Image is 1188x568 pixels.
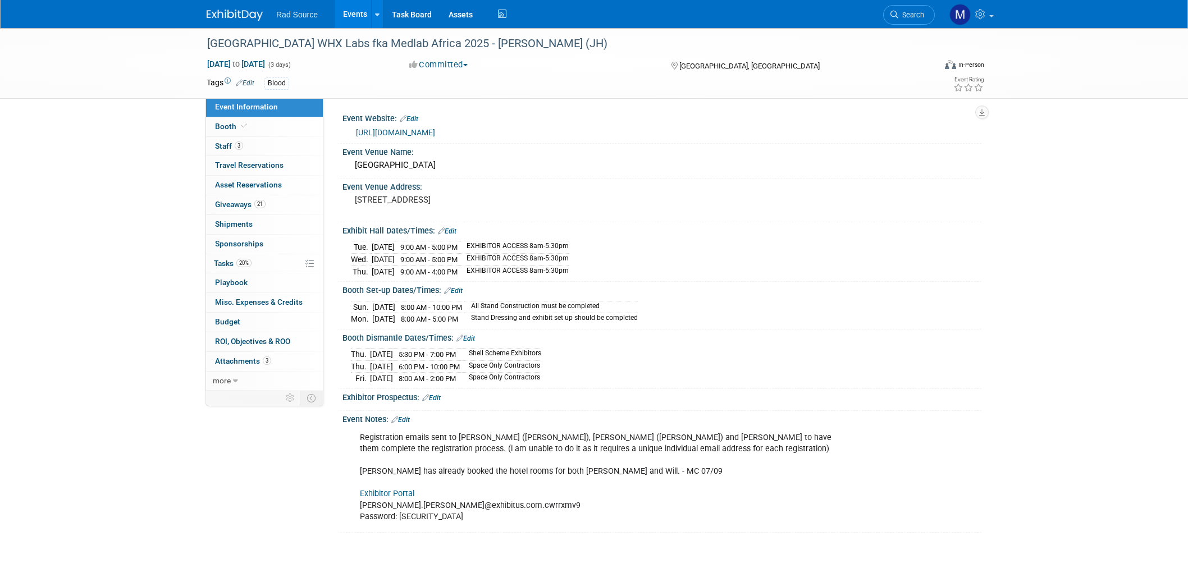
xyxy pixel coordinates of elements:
[236,259,252,267] span: 20%
[213,376,231,385] span: more
[355,195,596,205] pre: [STREET_ADDRESS]
[351,360,370,373] td: Thu.
[215,200,266,209] span: Giveaways
[215,356,271,365] span: Attachments
[391,416,410,424] a: Edit
[215,161,284,170] span: Travel Reservations
[214,259,252,268] span: Tasks
[400,243,458,251] span: 9:00 AM - 5:00 PM
[422,394,441,402] a: Edit
[372,313,395,325] td: [DATE]
[281,391,300,405] td: Personalize Event Tab Strip
[207,59,266,69] span: [DATE] [DATE]
[215,141,243,150] span: Staff
[207,77,254,90] td: Tags
[241,123,247,129] i: Booth reservation complete
[399,350,456,359] span: 5:30 PM - 7:00 PM
[215,180,282,189] span: Asset Reservations
[342,282,981,296] div: Booth Set-up Dates/Times:
[352,427,858,528] div: Registration emails sent to [PERSON_NAME] ([PERSON_NAME]), [PERSON_NAME] ([PERSON_NAME]) and [PER...
[207,10,263,21] img: ExhibitDay
[869,58,984,75] div: Event Format
[206,137,323,156] a: Staff3
[206,352,323,371] a: Attachments3
[399,363,460,371] span: 6:00 PM - 10:00 PM
[883,5,935,25] a: Search
[462,349,541,361] td: Shell Scheme Exhibitors
[206,332,323,351] a: ROI, Objectives & ROO
[400,115,418,123] a: Edit
[206,293,323,312] a: Misc. Expenses & Credits
[464,301,638,313] td: All Stand Construction must be completed
[460,265,569,277] td: EXHIBITOR ACCESS 8am-5:30pm
[342,110,981,125] div: Event Website:
[342,411,981,425] div: Event Notes:
[215,122,249,131] span: Booth
[215,219,253,228] span: Shipments
[401,303,462,312] span: 8:00 AM - 10:00 PM
[342,329,981,344] div: Booth Dismantle Dates/Times:
[372,265,395,277] td: [DATE]
[263,356,271,365] span: 3
[342,222,981,237] div: Exhibit Hall Dates/Times:
[351,349,370,361] td: Thu.
[370,360,393,373] td: [DATE]
[351,254,372,266] td: Wed.
[460,254,569,266] td: EXHIBITOR ACCESS 8am-5:30pm
[399,374,456,383] span: 8:00 AM - 2:00 PM
[400,268,458,276] span: 9:00 AM - 4:00 PM
[351,301,372,313] td: Sun.
[400,255,458,264] span: 9:00 AM - 5:00 PM
[267,61,291,68] span: (3 days)
[372,301,395,313] td: [DATE]
[206,215,323,234] a: Shipments
[949,4,971,25] img: Melissa Conboy
[206,195,323,214] a: Giveaways21
[215,297,303,306] span: Misc. Expenses & Credits
[215,337,290,346] span: ROI, Objectives & ROO
[679,62,820,70] span: [GEOGRAPHIC_DATA], [GEOGRAPHIC_DATA]
[215,102,278,111] span: Event Information
[464,313,638,325] td: Stand Dressing and exhibit set up should be completed
[206,273,323,292] a: Playbook
[370,349,393,361] td: [DATE]
[215,278,248,287] span: Playbook
[351,157,973,174] div: [GEOGRAPHIC_DATA]
[351,241,372,254] td: Tue.
[206,372,323,391] a: more
[264,77,289,89] div: Blood
[444,287,463,295] a: Edit
[405,59,472,71] button: Committed
[462,373,541,384] td: Space Only Contractors
[300,391,323,405] td: Toggle Event Tabs
[206,117,323,136] a: Booth
[206,98,323,117] a: Event Information
[360,489,414,498] a: Exhibitor Portal
[372,241,395,254] td: [DATE]
[460,241,569,254] td: EXHIBITOR ACCESS 8am-5:30pm
[206,313,323,332] a: Budget
[456,335,475,342] a: Edit
[351,265,372,277] td: Thu.
[438,227,456,235] a: Edit
[945,60,956,69] img: Format-Inperson.png
[342,389,981,404] div: Exhibitor Prospectus:
[351,313,372,325] td: Mon.
[206,254,323,273] a: Tasks20%
[206,156,323,175] a: Travel Reservations
[254,200,266,208] span: 21
[206,176,323,195] a: Asset Reservations
[342,144,981,158] div: Event Venue Name:
[342,178,981,193] div: Event Venue Address:
[401,315,458,323] span: 8:00 AM - 5:00 PM
[898,11,924,19] span: Search
[215,239,263,248] span: Sponsorships
[206,235,323,254] a: Sponsorships
[235,141,243,150] span: 3
[231,59,241,68] span: to
[462,360,541,373] td: Space Only Contractors
[370,373,393,384] td: [DATE]
[203,34,918,54] div: [GEOGRAPHIC_DATA] WHX Labs fka Medlab Africa 2025 - [PERSON_NAME] (JH)
[372,254,395,266] td: [DATE]
[351,373,370,384] td: Fri.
